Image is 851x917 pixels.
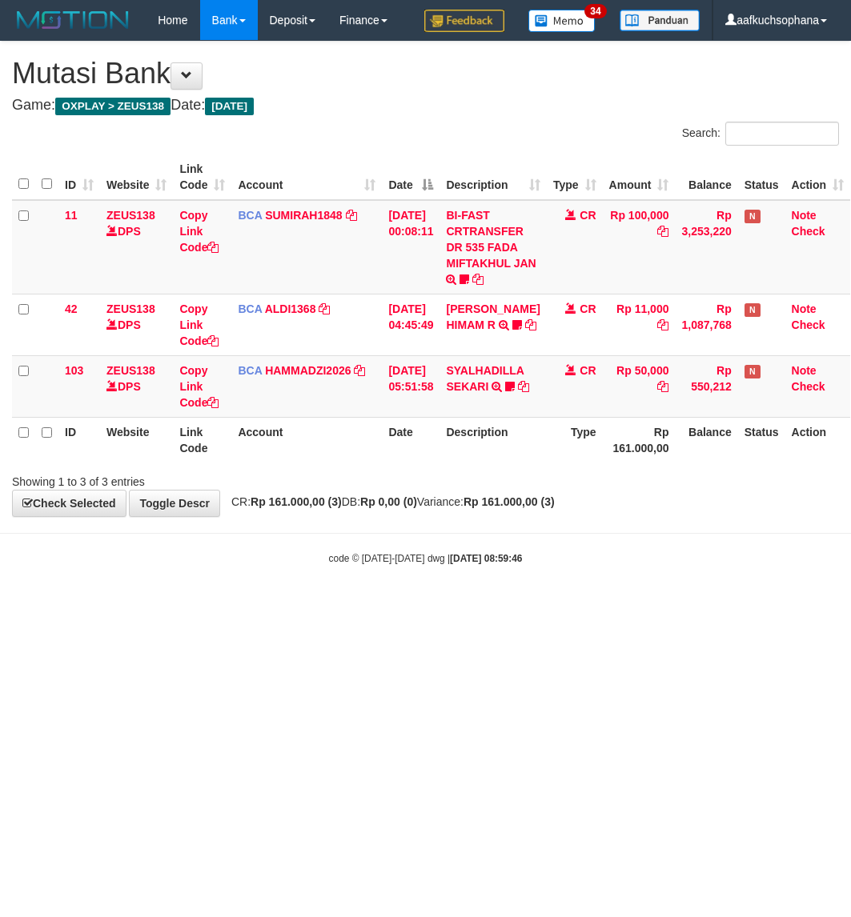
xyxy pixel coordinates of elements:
a: Copy Rp 50,000 to clipboard [657,380,668,393]
td: Rp 11,000 [603,294,676,355]
span: OXPLAY > ZEUS138 [55,98,171,115]
div: Showing 1 to 3 of 3 entries [12,467,343,490]
td: [DATE] 00:08:11 [382,200,440,294]
a: SYALHADILLA SEKARI [446,364,524,393]
a: Note [792,302,817,315]
td: DPS [100,294,173,355]
th: Action [785,417,851,463]
td: DPS [100,200,173,294]
a: ZEUS138 [106,364,155,377]
a: Copy Link Code [179,209,219,254]
span: [DATE] [205,98,254,115]
td: DPS [100,355,173,417]
img: panduan.png [620,10,700,31]
small: code © [DATE]-[DATE] dwg | [329,553,523,564]
h4: Game: Date: [12,98,839,114]
th: Type [547,417,603,463]
span: 34 [584,4,606,18]
td: [DATE] 05:51:58 [382,355,440,417]
td: Rp 550,212 [675,355,737,417]
a: ZEUS138 [106,209,155,222]
th: Balance [675,417,737,463]
th: Account [231,417,382,463]
th: Balance [675,154,737,200]
th: Description: activate to sort column ascending [440,154,546,200]
h1: Mutasi Bank [12,58,839,90]
a: Copy BI-FAST CRTRANSFER DR 535 FADA MIFTAKHUL JAN to clipboard [472,273,484,286]
a: Copy SYALHADILLA SEKARI to clipboard [518,380,529,393]
th: Website [100,417,173,463]
a: Check [792,318,825,331]
a: Copy Rp 11,000 to clipboard [657,318,668,331]
a: Check [792,225,825,238]
strong: Rp 0,00 (0) [360,495,417,508]
strong: Rp 161.000,00 (3) [251,495,342,508]
th: ID: activate to sort column ascending [58,154,100,200]
th: Description [440,417,546,463]
td: Rp 100,000 [603,200,676,294]
span: Has Note [745,303,761,317]
th: Link Code [173,417,231,463]
a: SUMIRAH1848 [265,209,342,222]
th: ID [58,417,100,463]
a: Toggle Descr [129,490,220,517]
a: Copy Link Code [179,302,219,347]
strong: Rp 161.000,00 (3) [464,495,555,508]
a: ALDI1368 [265,302,316,315]
img: Button%20Memo.svg [528,10,596,32]
a: Copy Link Code [179,364,219,409]
td: BI-FAST CRTRANSFER DR 535 FADA MIFTAKHUL JAN [440,200,546,294]
span: Has Note [745,365,761,378]
th: Action: activate to sort column ascending [785,154,851,200]
span: BCA [238,364,262,377]
th: Account: activate to sort column ascending [231,154,382,200]
th: Rp 161.000,00 [603,417,676,463]
span: 103 [65,364,83,377]
span: Has Note [745,210,761,223]
span: BCA [238,209,262,222]
th: Amount: activate to sort column ascending [603,154,676,200]
a: Copy SUMIRAH1848 to clipboard [346,209,357,222]
a: ZEUS138 [106,302,155,315]
a: Note [792,209,817,222]
th: Type: activate to sort column ascending [547,154,603,200]
th: Status [738,154,785,200]
span: CR [580,302,596,315]
th: Website: activate to sort column ascending [100,154,173,200]
span: CR [580,364,596,377]
a: HAMMADZI2026 [265,364,351,377]
a: Copy Rp 100,000 to clipboard [657,225,668,238]
th: Date [382,417,440,463]
th: Link Code: activate to sort column ascending [173,154,231,200]
th: Status [738,417,785,463]
td: Rp 50,000 [603,355,676,417]
strong: [DATE] 08:59:46 [450,553,522,564]
th: Date: activate to sort column descending [382,154,440,200]
span: 42 [65,302,78,315]
span: BCA [238,302,262,315]
td: Rp 1,087,768 [675,294,737,355]
a: Copy ALDI1368 to clipboard [319,302,330,315]
span: CR: DB: Variance: [223,495,555,508]
span: CR [580,209,596,222]
a: Check [792,380,825,393]
a: [PERSON_NAME] HIMAM R [446,302,540,331]
a: Copy HAMMADZI2026 to clipboard [354,364,365,377]
a: Copy ALVA HIMAM R to clipboard [525,318,536,331]
a: Note [792,364,817,377]
td: Rp 3,253,220 [675,200,737,294]
img: MOTION_logo.png [12,8,134,32]
a: Check Selected [12,490,126,517]
input: Search: [725,122,839,146]
img: Feedback.jpg [424,10,504,32]
label: Search: [682,122,839,146]
span: 11 [65,209,78,222]
td: [DATE] 04:45:49 [382,294,440,355]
